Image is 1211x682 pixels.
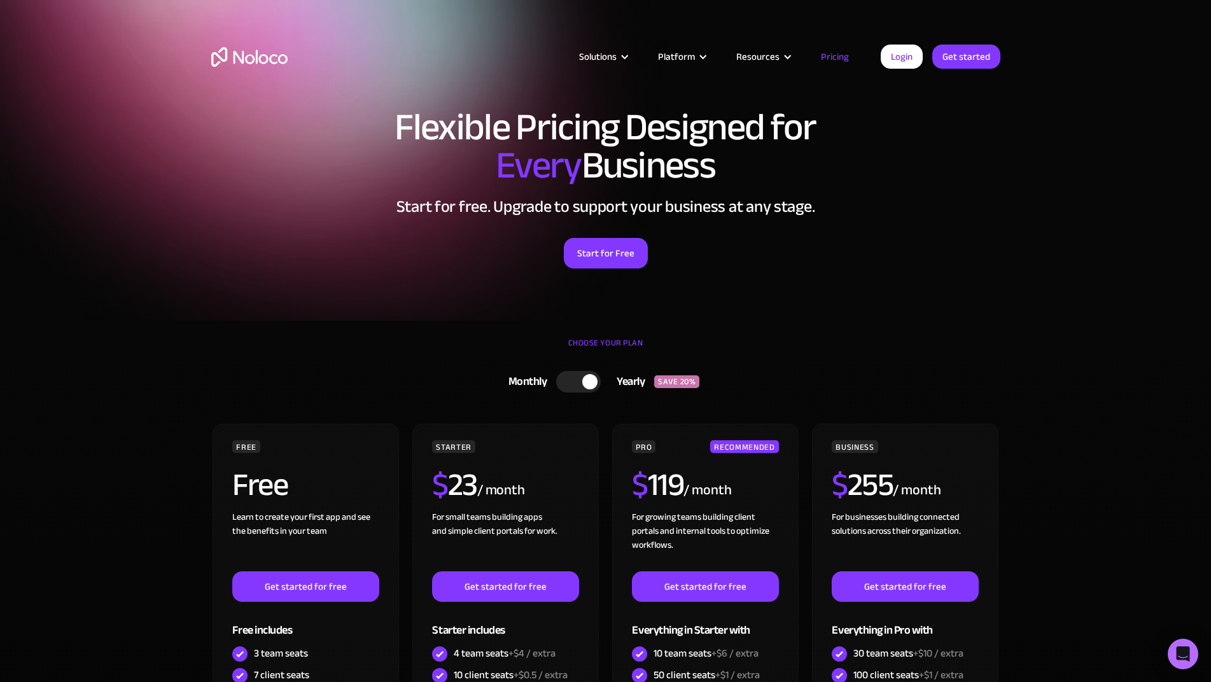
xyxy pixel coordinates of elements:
[736,48,780,65] div: Resources
[893,480,941,501] div: / month
[832,602,978,643] div: Everything in Pro with
[477,480,525,501] div: / month
[632,602,778,643] div: Everything in Starter with
[432,455,448,515] span: $
[632,571,778,602] a: Get started for free
[232,571,379,602] a: Get started for free
[658,48,695,65] div: Platform
[632,455,648,515] span: $
[654,668,760,682] div: 50 client seats
[683,480,731,501] div: / month
[211,333,1000,365] div: CHOOSE YOUR PLAN
[432,440,475,453] div: STARTER
[654,646,759,660] div: 10 team seats
[564,238,648,268] a: Start for Free
[254,668,309,682] div: 7 client seats
[805,48,865,65] a: Pricing
[654,375,699,388] div: SAVE 20%
[642,48,720,65] div: Platform
[432,602,578,643] div: Starter includes
[432,510,578,571] div: For small teams building apps and simple client portals for work. ‍
[853,646,963,660] div: 30 team seats
[632,440,655,453] div: PRO
[432,469,477,501] h2: 23
[832,455,848,515] span: $
[232,510,379,571] div: Learn to create your first app and see the benefits in your team ‍
[1168,639,1198,669] div: Open Intercom Messenger
[579,48,617,65] div: Solutions
[454,646,556,660] div: 4 team seats
[881,45,923,69] a: Login
[832,510,978,571] div: For businesses building connected solutions across their organization. ‍
[232,602,379,643] div: Free includes
[508,644,556,663] span: +$4 / extra
[632,469,683,501] h2: 119
[563,48,642,65] div: Solutions
[832,469,893,501] h2: 255
[913,644,963,663] span: +$10 / extra
[710,440,778,453] div: RECOMMENDED
[932,45,1000,69] a: Get started
[720,48,805,65] div: Resources
[232,469,288,501] h2: Free
[232,440,260,453] div: FREE
[211,108,1000,184] h1: Flexible Pricing Designed for Business
[496,130,582,201] span: Every
[432,571,578,602] a: Get started for free
[601,372,654,391] div: Yearly
[632,510,778,571] div: For growing teams building client portals and internal tools to optimize workflows.
[832,440,878,453] div: BUSINESS
[254,646,308,660] div: 3 team seats
[493,372,557,391] div: Monthly
[832,571,978,602] a: Get started for free
[211,197,1000,216] h2: Start for free. Upgrade to support your business at any stage.
[853,668,963,682] div: 100 client seats
[211,47,288,67] a: home
[454,668,568,682] div: 10 client seats
[711,644,759,663] span: +$6 / extra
